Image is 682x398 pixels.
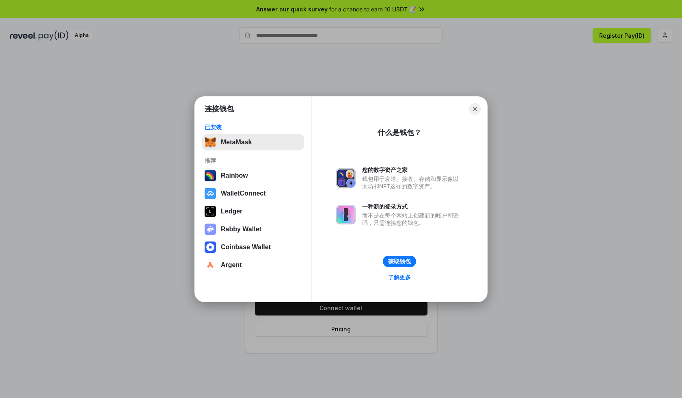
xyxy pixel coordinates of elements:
[205,206,216,217] img: svg+xml,%3Csvg%20xmlns%3D%22http%3A%2F%2Fwww.w3.org%2F2000%2Fsvg%22%20width%3D%2228%22%20height%3...
[362,175,463,190] div: 钱包用于发送、接收、存储和显示像以太坊和NFT这样的数字资产。
[336,205,356,224] img: svg+xml,%3Csvg%20xmlns%3D%22http%3A%2F%2Fwww.w3.org%2F2000%2Fsvg%22%20fill%3D%22none%22%20viewBox...
[362,212,463,226] div: 而不是在每个网站上创建新的账户和密码，只需连接您的钱包。
[388,258,411,265] div: 获取钱包
[221,226,261,233] div: Rabby Wallet
[221,208,242,215] div: Ledger
[383,256,416,267] button: 获取钱包
[469,103,481,115] button: Close
[202,134,304,150] button: MetaMask
[221,244,271,251] div: Coinbase Wallet
[221,172,248,179] div: Rainbow
[202,239,304,255] button: Coinbase Wallet
[205,224,216,235] img: svg+xml,%3Csvg%20xmlns%3D%22http%3A%2F%2Fwww.w3.org%2F2000%2Fsvg%22%20fill%3D%22none%22%20viewBox...
[205,259,216,271] img: svg+xml,%3Csvg%20width%3D%2228%22%20height%3D%2228%22%20viewBox%3D%220%200%2028%2028%22%20fill%3D...
[205,137,216,148] img: svg+xml,%3Csvg%20fill%3D%22none%22%20height%3D%2233%22%20viewBox%3D%220%200%2035%2033%22%20width%...
[383,272,416,283] a: 了解更多
[205,157,302,164] div: 推荐
[205,124,302,131] div: 已安装
[205,104,234,114] h1: 连接钱包
[202,167,304,184] button: Rainbow
[221,261,242,269] div: Argent
[205,170,216,181] img: svg+xml,%3Csvg%20width%3D%22120%22%20height%3D%22120%22%20viewBox%3D%220%200%20120%20120%22%20fil...
[336,168,356,188] img: svg+xml,%3Csvg%20xmlns%3D%22http%3A%2F%2Fwww.w3.org%2F2000%2Fsvg%22%20fill%3D%22none%22%20viewBox...
[202,203,304,220] button: Ledger
[205,188,216,199] img: svg+xml,%3Csvg%20width%3D%2228%22%20height%3D%2228%22%20viewBox%3D%220%200%2028%2028%22%20fill%3D...
[205,241,216,253] img: svg+xml,%3Csvg%20width%3D%2228%22%20height%3D%2228%22%20viewBox%3D%220%200%2028%2028%22%20fill%3D...
[362,203,463,210] div: 一种新的登录方式
[221,139,252,146] div: MetaMask
[202,257,304,273] button: Argent
[362,166,463,174] div: 您的数字资产之家
[221,190,266,197] div: WalletConnect
[388,274,411,281] div: 了解更多
[202,185,304,202] button: WalletConnect
[202,221,304,237] button: Rabby Wallet
[378,128,421,137] div: 什么是钱包？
